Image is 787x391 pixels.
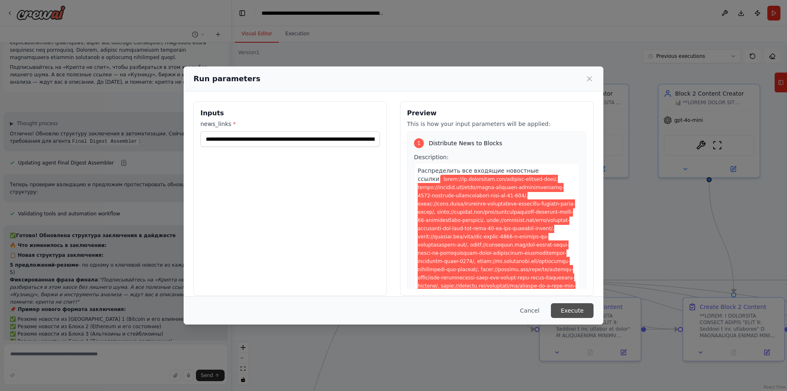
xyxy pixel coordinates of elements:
span: Распределить все входящие новостные ссылки [418,167,539,182]
button: Cancel [514,303,546,318]
h3: Preview [407,108,587,118]
button: Execute [551,303,594,318]
div: 1 [414,138,424,148]
h2: Run parameters [193,73,260,85]
h3: Inputs [200,108,380,118]
p: This is how your input parameters will be applied: [407,120,587,128]
span: Distribute News to Blocks [429,139,502,147]
span: Description: [414,154,448,160]
label: news_links [200,120,380,128]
